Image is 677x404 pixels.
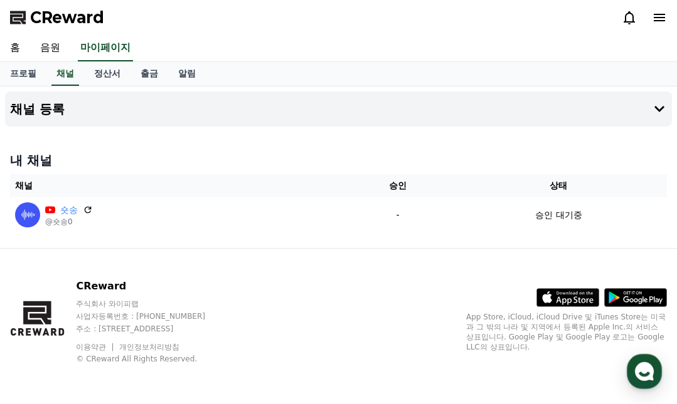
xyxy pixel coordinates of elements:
img: 숏송 [15,202,40,227]
th: 승인 [345,174,450,197]
a: 정산서 [84,62,131,86]
h4: 내 채널 [10,152,667,169]
span: CReward [30,8,104,28]
a: 알림 [168,62,206,86]
p: 주식회사 와이피랩 [76,299,229,309]
p: App Store, iCloud, iCloud Drive 및 iTunes Store는 미국과 그 밖의 나라 및 지역에서 등록된 Apple Inc.의 서비스 상표입니다. Goo... [466,312,667,352]
p: CReward [76,279,229,294]
a: 출금 [131,62,168,86]
p: 승인 대기중 [535,209,582,222]
p: - [350,209,445,222]
a: 개인정보처리방침 [119,343,179,351]
th: 상태 [450,174,667,197]
h4: 채널 등록 [10,102,65,116]
a: 마이페이지 [78,35,133,61]
a: CReward [10,8,104,28]
p: 주소 : [STREET_ADDRESS] [76,324,229,334]
a: 숏송 [60,204,78,217]
p: © CReward All Rights Reserved. [76,354,229,364]
a: 음원 [30,35,70,61]
a: 채널 [51,62,79,86]
th: 채널 [10,174,345,197]
p: @숏송0 [45,217,93,227]
button: 채널 등록 [5,91,672,127]
p: 사업자등록번호 : [PHONE_NUMBER] [76,311,229,321]
a: 이용약관 [76,343,115,351]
